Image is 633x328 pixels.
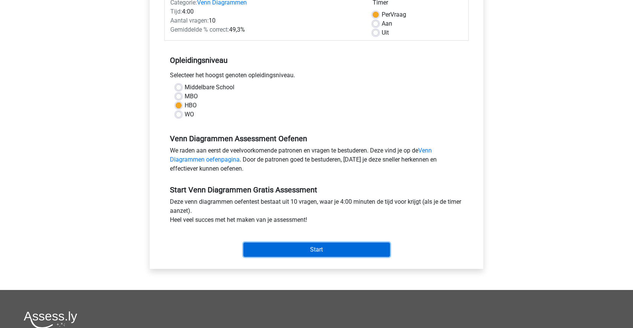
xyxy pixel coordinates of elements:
[170,8,182,15] span: Tijd:
[170,17,209,24] span: Aantal vragen:
[185,110,194,119] label: WO
[382,11,390,18] span: Per
[185,83,234,92] label: Middelbare School
[165,7,367,16] div: 4:00
[243,243,390,257] input: Start
[164,197,469,227] div: Deze venn diagrammen oefentest bestaat uit 10 vragen, waar je 4:00 minuten de tijd voor krijgt (a...
[164,71,469,83] div: Selecteer het hoogst genoten opleidingsniveau.
[185,92,198,101] label: MBO
[382,28,389,37] label: Uit
[165,25,367,34] div: 49,3%
[382,19,392,28] label: Aan
[170,185,463,194] h5: Start Venn Diagrammen Gratis Assessment
[382,10,406,19] label: Vraag
[165,16,367,25] div: 10
[170,26,229,33] span: Gemiddelde % correct:
[170,134,463,143] h5: Venn Diagrammen Assessment Oefenen
[164,146,469,176] div: We raden aan eerst de veelvoorkomende patronen en vragen te bestuderen. Deze vind je op de . Door...
[170,53,463,68] h5: Opleidingsniveau
[185,101,197,110] label: HBO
